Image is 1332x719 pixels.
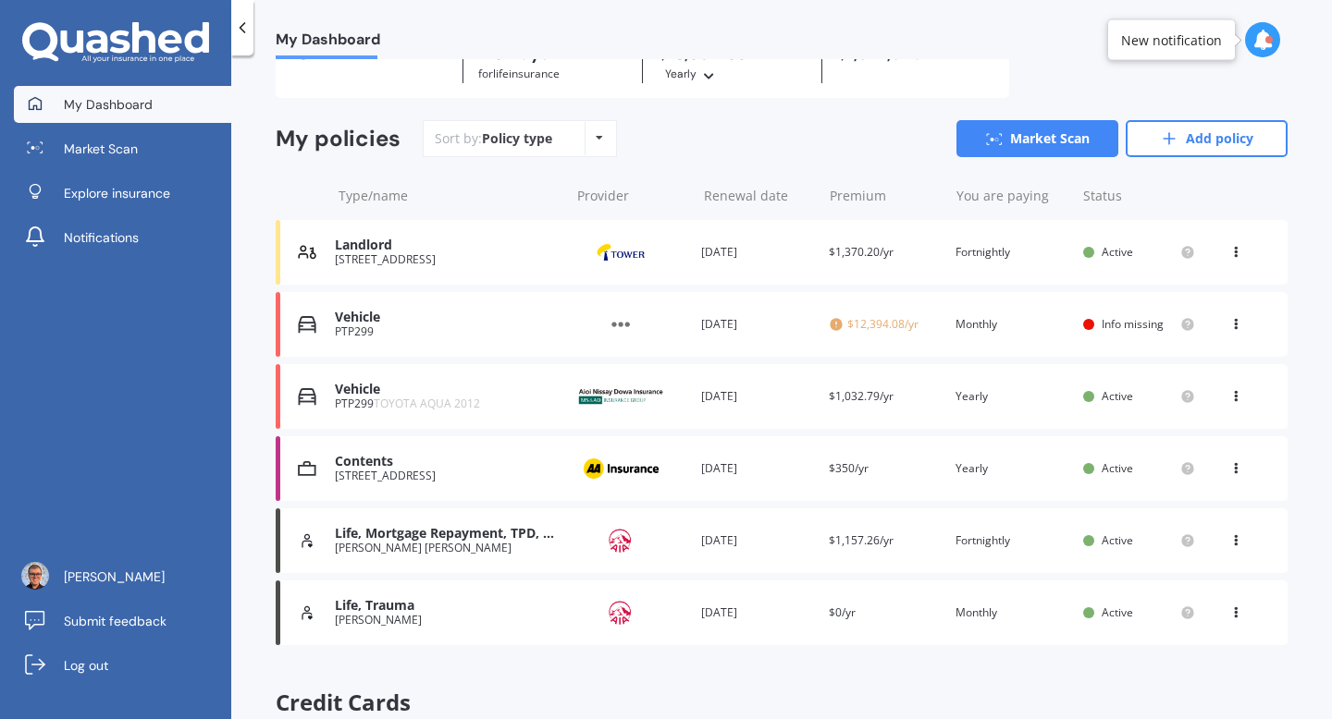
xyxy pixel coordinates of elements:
div: PTP299 [335,325,560,338]
div: Premium [830,187,942,205]
div: Status [1083,187,1195,205]
div: 6 [298,44,448,63]
div: Yearly [956,387,1067,406]
span: Credit Cards [276,689,1288,716]
img: AIA [574,595,667,630]
span: My Dashboard [64,95,153,114]
img: ACg8ocKdx5seK3blej_J-aVVIVM3um5nKVXynon-4mie96ABlGL7l8cu7A=s96-c [21,562,49,590]
a: Submit feedback [14,603,231,640]
div: Landlord [335,238,560,253]
span: Info missing [1102,316,1164,332]
span: [PERSON_NAME] [64,567,165,586]
span: Active [1102,244,1133,260]
span: Active [1102,604,1133,620]
span: for Life insurance [478,66,560,81]
span: $0/yr [829,604,856,620]
div: Provider [577,187,689,205]
span: Explore insurance [64,184,170,202]
img: Tower [574,235,667,270]
img: Life [298,603,316,622]
span: My Dashboard [276,30,380,55]
div: [DATE] [701,531,813,550]
div: Policy type [482,129,552,148]
a: Log out [14,647,231,684]
div: [PERSON_NAME] [PERSON_NAME] [335,542,560,554]
div: $16,304.33 [658,44,807,83]
span: Active [1102,532,1133,548]
a: Add policy [1126,120,1288,157]
span: $1,370.20/yr [829,244,894,260]
div: Fortnightly [956,531,1067,550]
img: Other [574,307,667,342]
div: [PERSON_NAME] [335,614,560,627]
div: You are paying [956,187,1068,205]
div: [DATE] [701,459,813,478]
div: Fortnightly [956,243,1067,262]
div: Life, Trauma [335,598,560,614]
div: $1,874,848 [837,44,986,63]
img: Landlord [298,243,316,262]
div: Yearly [665,65,697,83]
img: Aioi Nissay Dowa [574,379,667,414]
a: Notifications [14,219,231,256]
div: Monthly [956,315,1067,334]
div: Sort by: [435,129,552,148]
span: Notifications [64,228,139,247]
img: Life [298,531,316,550]
div: PTP299 [335,397,560,410]
div: Vehicle [335,382,560,397]
div: Monthly [956,603,1067,622]
span: Active [1102,460,1133,476]
span: $1,157.26/yr [829,532,894,548]
div: Renewal date [704,187,816,205]
span: Active [1102,388,1133,404]
span: Submit feedback [64,612,166,630]
span: TOYOTA AQUA 2012 [374,396,480,411]
div: [STREET_ADDRESS] [335,469,560,482]
a: Explore insurance [14,175,231,212]
div: [DATE] [701,603,813,622]
span: Log out [64,656,108,675]
span: Market Scan [64,140,138,158]
div: [DATE] [701,387,813,406]
img: Vehicle [298,387,316,406]
span: $1,032.79/yr [829,388,894,404]
div: New notification [1121,30,1222,49]
a: Market Scan [14,130,231,167]
div: Type/name [339,187,562,205]
a: Market Scan [956,120,1118,157]
span: $12,394.08/yr [829,315,941,334]
div: [DATE] [701,243,813,262]
img: AIA [574,523,667,558]
div: [STREET_ADDRESS] [335,253,560,266]
img: AA [574,451,667,486]
div: My policies [276,126,401,152]
div: Vehicle [335,310,560,325]
div: Yearly [956,459,1067,478]
img: Contents [298,459,316,478]
div: [DATE] [701,315,813,334]
a: [PERSON_NAME] [14,558,231,595]
span: $350/yr [829,460,869,476]
img: Vehicle [298,315,316,334]
div: Life, Mortgage Repayment, TPD, Trauma [335,526,560,542]
div: Contents [335,454,560,469]
a: My Dashboard [14,86,231,123]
